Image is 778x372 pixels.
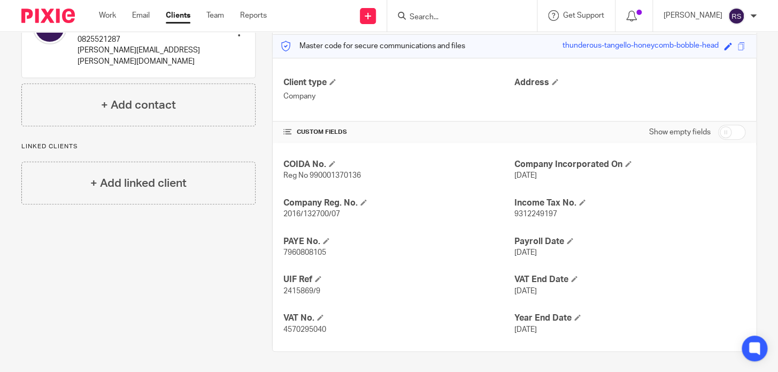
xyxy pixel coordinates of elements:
h4: COIDA No. [283,159,514,170]
span: Get Support [563,12,604,19]
p: [PERSON_NAME] [664,10,722,21]
h4: UIF Ref [283,274,514,285]
span: [DATE] [514,172,537,179]
h4: + Add linked client [90,175,187,192]
span: 4570295040 [283,326,326,333]
span: 2016/132700/07 [283,210,340,218]
span: 9312249197 [514,210,557,218]
h4: CUSTOM FIELDS [283,128,514,136]
span: 2415869/9 [283,287,320,295]
span: [DATE] [514,326,537,333]
h4: Company Reg. No. [283,198,514,209]
span: 7960808105 [283,249,326,256]
a: Clients [166,10,190,21]
img: Pixie [21,9,75,23]
h4: Year End Date [514,313,745,324]
h4: + Add contact [101,97,176,113]
h4: Company Incorporated On [514,159,745,170]
p: Master code for secure communications and files [281,41,465,51]
p: 0825521287 [78,34,222,45]
h4: Payroll Date [514,236,745,247]
h4: Client type [283,77,514,88]
p: [PERSON_NAME][EMAIL_ADDRESS][PERSON_NAME][DOMAIN_NAME] [78,45,222,67]
h4: Address [514,77,745,88]
h4: VAT End Date [514,274,745,285]
div: thunderous-tangello-honeycomb-bobble-head [563,40,719,52]
p: Company [283,91,514,102]
span: Reg No 990001370136 [283,172,361,179]
h4: VAT No. [283,313,514,324]
a: Reports [240,10,267,21]
a: Email [132,10,150,21]
span: [DATE] [514,287,537,295]
p: Linked clients [21,142,256,151]
label: Show empty fields [649,127,711,138]
a: Work [99,10,116,21]
a: Team [206,10,224,21]
span: [DATE] [514,249,537,256]
img: svg%3E [728,7,745,25]
h4: Income Tax No. [514,198,745,209]
h4: PAYE No. [283,236,514,247]
input: Search [409,13,505,22]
